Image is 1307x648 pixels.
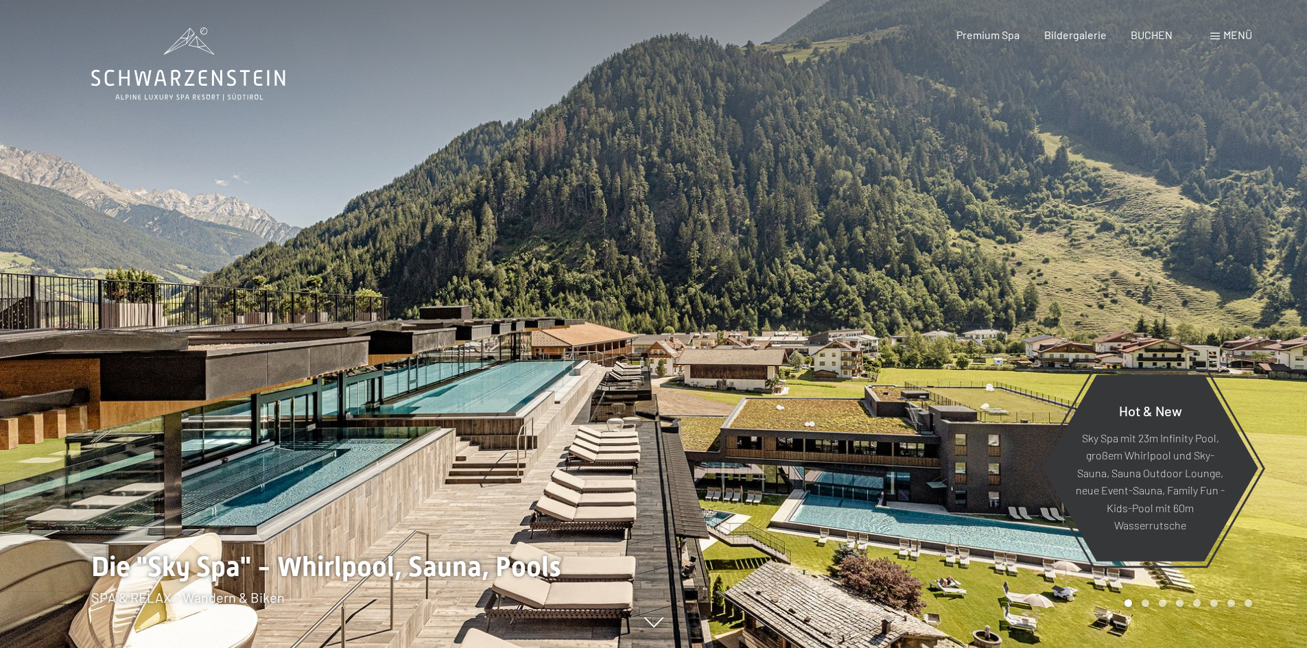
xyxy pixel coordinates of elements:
div: Carousel Pagination [1120,599,1252,607]
div: Carousel Page 4 [1176,599,1184,607]
div: Carousel Page 6 [1210,599,1218,607]
span: Menü [1223,28,1252,41]
div: Carousel Page 2 [1142,599,1149,607]
div: Carousel Page 1 (Current Slide) [1125,599,1132,607]
p: Sky Spa mit 23m Infinity Pool, großem Whirlpool und Sky-Sauna, Sauna Outdoor Lounge, neue Event-S... [1076,429,1225,534]
div: Carousel Page 5 [1193,599,1201,607]
a: Premium Spa [956,28,1020,41]
a: Bildergalerie [1044,28,1107,41]
a: Hot & New Sky Spa mit 23m Infinity Pool, großem Whirlpool und Sky-Sauna, Sauna Outdoor Lounge, ne... [1041,374,1259,562]
span: Hot & New [1119,402,1182,418]
div: Carousel Page 3 [1159,599,1166,607]
div: Carousel Page 8 [1245,599,1252,607]
a: BUCHEN [1131,28,1173,41]
div: Carousel Page 7 [1227,599,1235,607]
